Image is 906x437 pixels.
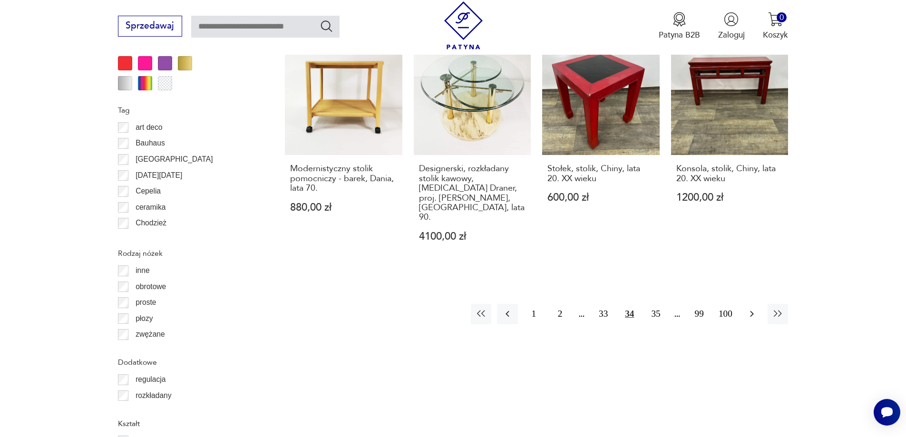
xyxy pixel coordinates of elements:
[645,304,666,324] button: 35
[136,185,161,197] p: Cepelia
[671,38,789,264] a: Konsola, stolik, Chiny, lata 20. XX wiekuKonsola, stolik, Chiny, lata 20. XX wieku1200,00 zł
[550,304,570,324] button: 2
[136,312,153,325] p: płozy
[136,233,164,245] p: Ćmielów
[136,169,182,182] p: [DATE][DATE]
[676,193,783,203] p: 1200,00 zł
[290,203,397,213] p: 880,00 zł
[136,389,171,402] p: rozkładany
[118,16,182,37] button: Sprzedawaj
[136,137,165,149] p: Bauhaus
[619,304,640,324] button: 34
[136,153,213,165] p: [GEOGRAPHIC_DATA]
[320,19,333,33] button: Szukaj
[689,304,710,324] button: 99
[419,232,526,242] p: 4100,00 zł
[547,193,654,203] p: 600,00 zł
[118,247,258,260] p: Rodzaj nóżek
[874,399,900,426] iframe: Smartsupp widget button
[659,12,700,40] a: Ikona medaluPatyna B2B
[542,38,660,264] a: Stołek, stolik, Chiny, lata 20. XX wiekuStołek, stolik, Chiny, lata 20. XX wieku600,00 zł
[285,38,402,264] a: Modernistyczny stolik pomocniczy - barek, Dania, lata 70.Modernistyczny stolik pomocniczy - barek...
[659,29,700,40] p: Patyna B2B
[672,12,687,27] img: Ikona medalu
[136,201,166,214] p: ceramika
[136,264,149,277] p: inne
[718,12,745,40] button: Zaloguj
[118,23,182,30] a: Sprzedawaj
[136,281,166,293] p: obrotowe
[118,418,258,430] p: Kształt
[118,104,258,117] p: Tag
[414,38,531,264] a: Designerski, rozkładany stolik kawowy, Intermezzo Draner, proj. Georg Appeltshauser, Niemcy, lata...
[524,304,544,324] button: 1
[136,217,166,229] p: Chodzież
[676,164,783,184] h3: Konsola, stolik, Chiny, lata 20. XX wieku
[763,29,788,40] p: Koszyk
[136,373,166,386] p: regulacja
[439,1,487,49] img: Patyna - sklep z meblami i dekoracjami vintage
[763,12,788,40] button: 0Koszyk
[290,164,397,193] h3: Modernistyczny stolik pomocniczy - barek, Dania, lata 70.
[136,121,162,134] p: art deco
[136,328,165,340] p: zwężane
[547,164,654,184] h3: Stołek, stolik, Chiny, lata 20. XX wieku
[419,164,526,222] h3: Designerski, rozkładany stolik kawowy, [MEDICAL_DATA] Draner, proj. [PERSON_NAME], [GEOGRAPHIC_DA...
[136,296,156,309] p: proste
[768,12,783,27] img: Ikona koszyka
[777,12,787,22] div: 0
[593,304,614,324] button: 33
[718,29,745,40] p: Zaloguj
[118,356,258,369] p: Dodatkowe
[724,12,739,27] img: Ikonka użytkownika
[715,304,736,324] button: 100
[659,12,700,40] button: Patyna B2B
